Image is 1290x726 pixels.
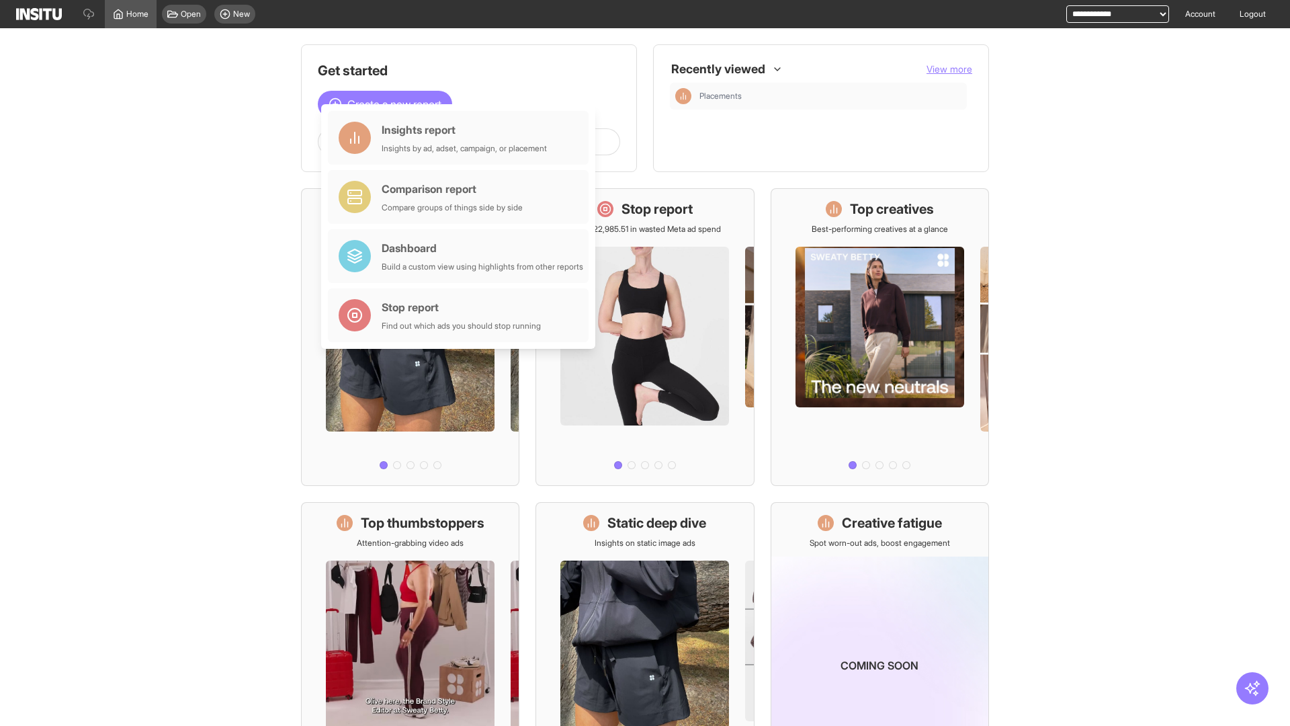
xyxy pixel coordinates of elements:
[382,143,547,154] div: Insights by ad, adset, campaign, or placement
[607,514,706,532] h1: Static deep dive
[357,538,464,549] p: Attention-grabbing video ads
[16,8,62,20] img: Logo
[699,91,961,102] span: Placements
[233,9,250,19] span: New
[535,188,754,486] a: Stop reportSave £22,985.51 in wasted Meta ad spend
[699,91,742,102] span: Placements
[382,181,523,197] div: Comparison report
[771,188,989,486] a: Top creativesBest-performing creatives at a glance
[675,88,691,104] div: Insights
[318,91,452,118] button: Create a new report
[181,9,201,19] span: Open
[927,63,972,75] span: View more
[347,96,441,112] span: Create a new report
[621,200,693,218] h1: Stop report
[595,538,695,549] p: Insights on static image ads
[927,63,972,76] button: View more
[382,261,583,272] div: Build a custom view using highlights from other reports
[126,9,148,19] span: Home
[382,202,523,213] div: Compare groups of things side by side
[812,224,948,235] p: Best-performing creatives at a glance
[301,188,519,486] a: What's live nowSee all active ads instantly
[569,224,721,235] p: Save £22,985.51 in wasted Meta ad spend
[382,240,583,256] div: Dashboard
[318,61,620,80] h1: Get started
[382,299,541,315] div: Stop report
[382,122,547,138] div: Insights report
[382,321,541,331] div: Find out which ads you should stop running
[361,514,484,532] h1: Top thumbstoppers
[850,200,934,218] h1: Top creatives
